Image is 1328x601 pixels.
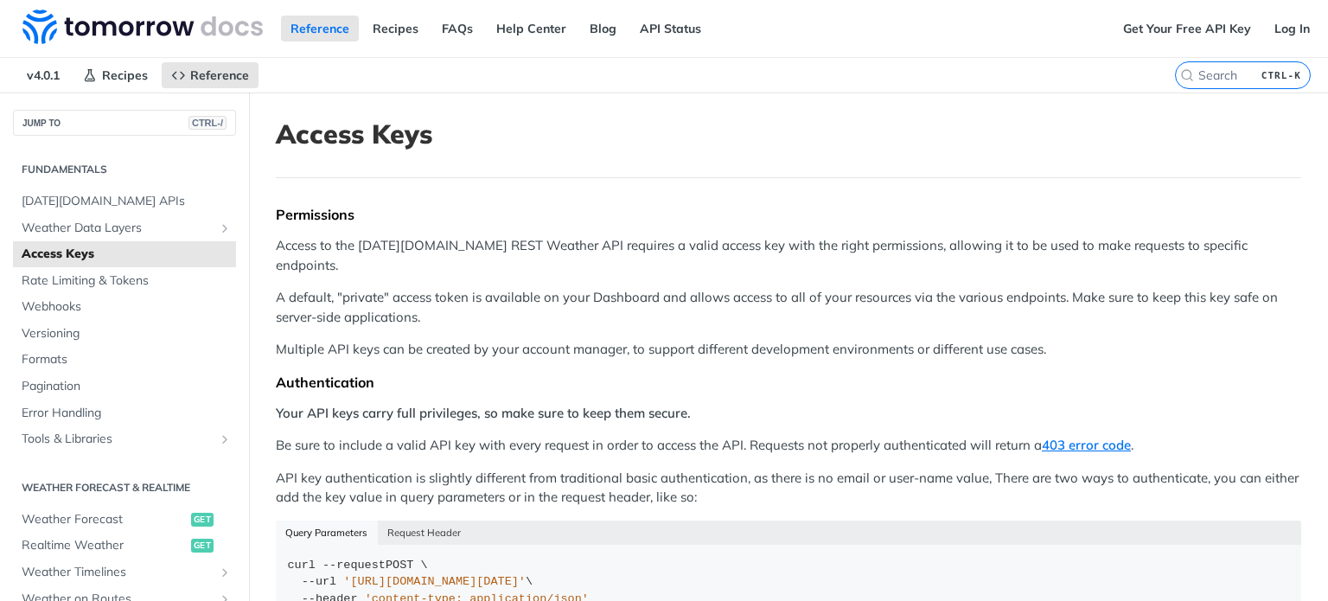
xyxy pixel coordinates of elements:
[1265,16,1319,42] a: Log In
[13,321,236,347] a: Versioning
[13,241,236,267] a: Access Keys
[276,469,1301,508] p: API key authentication is slightly different from traditional basic authentication, as there is n...
[13,374,236,400] a: Pagination
[276,236,1301,275] p: Access to the [DATE][DOMAIN_NAME] REST Weather API requires a valid access key with the right per...
[73,62,157,88] a: Recipes
[22,10,263,44] img: Tomorrow.io Weather API Docs
[13,162,236,177] h2: Fundamentals
[13,215,236,241] a: Weather Data LayersShow subpages for Weather Data Layers
[22,351,232,368] span: Formats
[22,431,214,448] span: Tools & Libraries
[22,511,187,528] span: Weather Forecast
[22,564,214,581] span: Weather Timelines
[218,566,232,579] button: Show subpages for Weather Timelines
[102,67,148,83] span: Recipes
[22,325,232,342] span: Versioning
[13,559,236,585] a: Weather TimelinesShow subpages for Weather Timelines
[218,432,232,446] button: Show subpages for Tools & Libraries
[17,62,69,88] span: v4.0.1
[1042,437,1131,453] a: 403 error code
[288,559,316,572] span: curl
[191,539,214,553] span: get
[218,221,232,235] button: Show subpages for Weather Data Layers
[276,118,1301,150] h1: Access Keys
[432,16,482,42] a: FAQs
[13,507,236,533] a: Weather Forecastget
[13,347,236,373] a: Formats
[22,378,232,395] span: Pagination
[191,513,214,527] span: get
[13,400,236,426] a: Error Handling
[276,288,1301,327] p: A default, "private" access token is available on your Dashboard and allows access to all of your...
[22,405,232,422] span: Error Handling
[22,272,232,290] span: Rate Limiting & Tokens
[276,206,1301,223] div: Permissions
[1114,16,1261,42] a: Get Your Free API Key
[276,405,691,421] strong: Your API keys carry full privileges, so make sure to keep them secure.
[22,298,232,316] span: Webhooks
[322,559,386,572] span: --request
[13,268,236,294] a: Rate Limiting & Tokens
[13,533,236,559] a: Realtime Weatherget
[1180,68,1194,82] svg: Search
[487,16,576,42] a: Help Center
[22,537,187,554] span: Realtime Weather
[190,67,249,83] span: Reference
[188,116,227,130] span: CTRL-/
[630,16,711,42] a: API Status
[22,193,232,210] span: [DATE][DOMAIN_NAME] APIs
[276,340,1301,360] p: Multiple API keys can be created by your account manager, to support different development enviro...
[1257,67,1306,84] kbd: CTRL-K
[276,374,1301,391] div: Authentication
[378,521,471,545] button: Request Header
[13,189,236,214] a: [DATE][DOMAIN_NAME] APIs
[13,294,236,320] a: Webhooks
[162,62,259,88] a: Reference
[22,246,232,263] span: Access Keys
[580,16,626,42] a: Blog
[343,575,526,588] span: '[URL][DOMAIN_NAME][DATE]'
[281,16,359,42] a: Reference
[302,575,337,588] span: --url
[13,480,236,496] h2: Weather Forecast & realtime
[363,16,428,42] a: Recipes
[276,436,1301,456] p: Be sure to include a valid API key with every request in order to access the API. Requests not pr...
[13,110,236,136] button: JUMP TOCTRL-/
[22,220,214,237] span: Weather Data Layers
[13,426,236,452] a: Tools & LibrariesShow subpages for Tools & Libraries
